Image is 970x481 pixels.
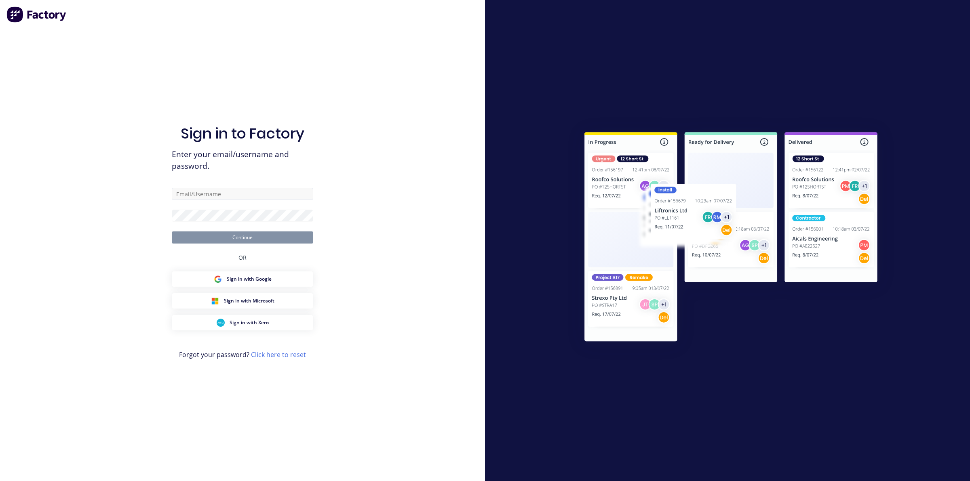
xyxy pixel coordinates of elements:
span: Forgot your password? [179,350,306,359]
span: Enter your email/username and password. [172,149,313,172]
img: Xero Sign in [217,319,225,327]
button: Microsoft Sign inSign in with Microsoft [172,293,313,309]
h1: Sign in to Factory [181,125,304,142]
img: Microsoft Sign in [211,297,219,305]
img: Google Sign in [214,275,222,283]
a: Click here to reset [251,350,306,359]
span: Sign in with Microsoft [224,297,274,305]
img: Factory [6,6,67,23]
input: Email/Username [172,188,313,200]
button: Continue [172,231,313,244]
button: Xero Sign inSign in with Xero [172,315,313,330]
button: Google Sign inSign in with Google [172,271,313,287]
div: OR [238,244,247,271]
span: Sign in with Xero [230,319,269,326]
span: Sign in with Google [227,275,272,283]
img: Sign in [567,116,895,361]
